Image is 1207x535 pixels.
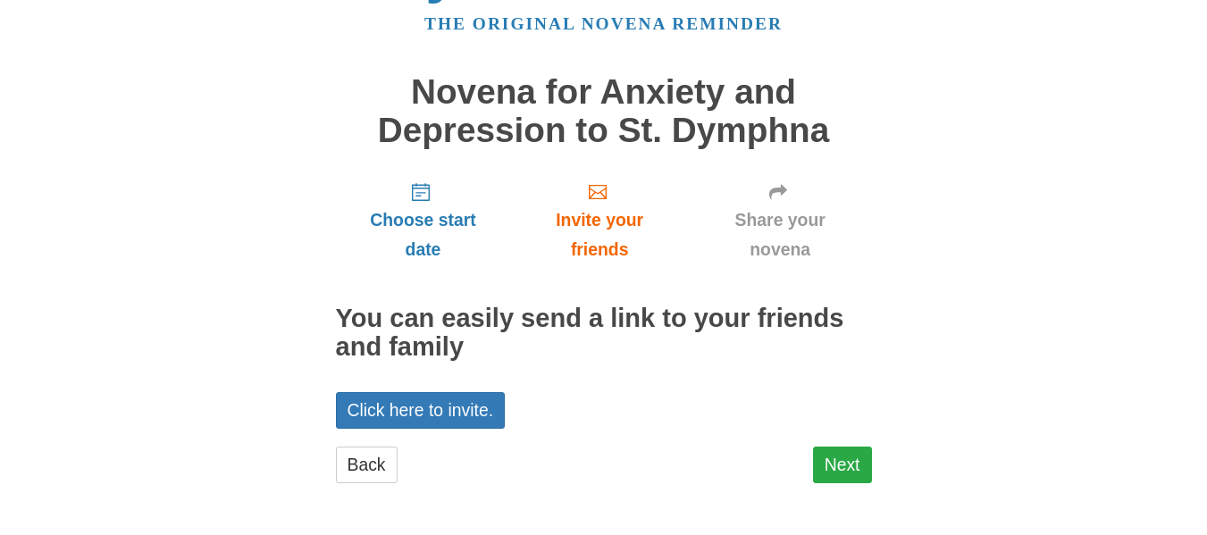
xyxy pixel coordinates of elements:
a: Share your novena [689,167,872,273]
a: Choose start date [336,167,511,273]
span: Share your novena [707,205,854,264]
a: Invite your friends [510,167,688,273]
a: Click here to invite. [336,392,506,429]
a: Next [813,447,872,483]
h1: Novena for Anxiety and Depression to St. Dymphna [336,73,872,149]
h2: You can easily send a link to your friends and family [336,305,872,362]
span: Invite your friends [528,205,670,264]
a: Back [336,447,398,483]
span: Choose start date [354,205,493,264]
a: The original novena reminder [424,14,783,33]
